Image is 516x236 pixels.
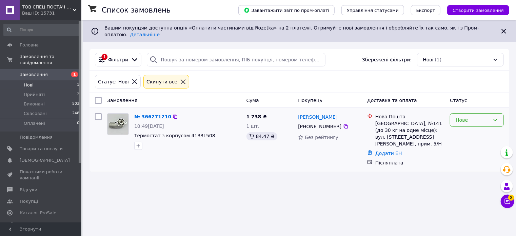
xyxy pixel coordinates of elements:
span: Каталог ProSale [20,210,56,216]
span: Управління статусами [347,8,399,13]
span: Повідомлення [20,134,53,140]
span: Доставка та оплата [367,98,417,103]
div: Ваш ID: 15731 [22,10,81,16]
span: Головна [20,42,39,48]
div: Післяплата [375,159,444,166]
span: 1 [77,82,79,88]
span: Нові [24,82,34,88]
span: 2 [77,92,79,98]
span: Покупець [298,98,322,103]
span: ТОВ СПЕЦ ПОСТАЧ МАРКЕТ [22,4,73,10]
span: Вашим покупцям доступна опція «Оплатити частинами від Rozetka» на 2 платежі. Отримуйте нові замов... [104,25,479,37]
div: [PHONE_NUMBER] [297,122,343,131]
span: Створити замовлення [453,8,504,13]
button: Експорт [411,5,441,15]
div: 84.47 ₴ [246,132,277,140]
a: Фото товару [107,113,129,135]
span: Експорт [416,8,435,13]
div: Нове [456,116,490,124]
button: Створити замовлення [447,5,509,15]
span: Товари та послуги [20,146,63,152]
div: Нова Пошта [375,113,444,120]
img: Фото товару [107,114,128,135]
button: Управління статусами [341,5,404,15]
a: Детальніше [130,32,160,37]
button: Завантажити звіт по пром-оплаті [238,5,335,15]
span: 3 [508,193,514,199]
a: № 366271210 [134,114,171,119]
button: Чат з покупцем3 [501,195,514,208]
input: Пошук за номером замовлення, ПІБ покупця, номером телефону, Email, номером накладної [147,53,325,66]
a: Створити замовлення [440,7,509,13]
span: 10:49[DATE] [134,123,164,129]
span: Статус [450,98,467,103]
a: [PERSON_NAME] [298,114,337,120]
a: Термостат з корпусом 4133L508 [134,133,215,138]
span: Прийняті [24,92,45,98]
span: Відгуки [20,187,37,193]
input: Пошук [3,24,80,36]
span: Покупці [20,198,38,204]
span: Без рейтингу [305,135,338,140]
a: Додати ЕН [375,151,402,156]
span: 1 738 ₴ [246,114,267,119]
span: Скасовані [24,111,47,117]
span: 1 [71,72,78,77]
span: Оплачені [24,120,45,126]
span: Нові [423,56,433,63]
span: Замовлення [20,72,48,78]
span: Аналітика [20,221,43,228]
span: 1 шт. [246,123,260,129]
span: Завантажити звіт по пром-оплаті [244,7,329,13]
span: Фільтри [108,56,128,63]
span: [DEMOGRAPHIC_DATA] [20,157,70,163]
div: [GEOGRAPHIC_DATA], №141 (до 30 кг на одне місце): вул. [STREET_ADDRESS][PERSON_NAME], прим. 5/Н [375,120,444,147]
span: (1) [435,57,442,62]
div: Cкинути все [145,78,179,85]
div: Статус: Нові [97,78,130,85]
h1: Список замовлень [102,6,171,14]
span: 503 [72,101,79,107]
span: Збережені фільтри: [362,56,412,63]
span: Показники роботи компанії [20,169,63,181]
span: Виконані [24,101,45,107]
span: Замовлення та повідомлення [20,54,81,66]
span: 0 [77,120,79,126]
span: Замовлення [107,98,137,103]
span: Cума [246,98,259,103]
span: 248 [72,111,79,117]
